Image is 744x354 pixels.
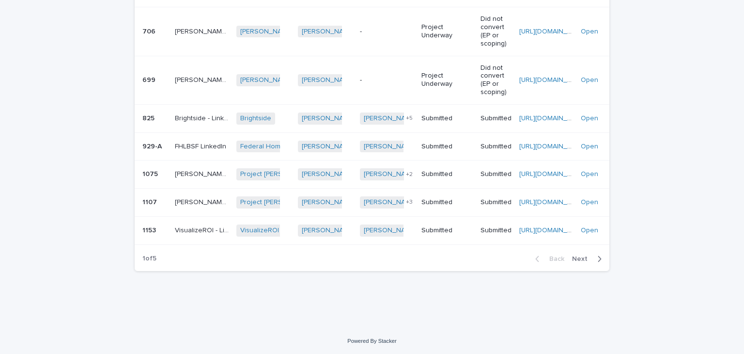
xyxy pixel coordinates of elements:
a: [PERSON_NAME] [240,76,293,84]
a: [PERSON_NAME] [364,143,417,151]
a: Open [581,28,598,35]
p: 1075 [142,168,160,178]
a: [URL][DOMAIN_NAME] [519,171,588,177]
p: Submitted [421,114,473,123]
a: Open [581,115,598,122]
a: [PERSON_NAME] [302,226,355,235]
button: Next [568,255,609,263]
p: Submitted [480,114,511,123]
p: 706 [142,26,157,36]
a: [URL][DOMAIN_NAME] [519,199,588,206]
a: Open [581,227,598,234]
tr: 699699 [PERSON_NAME] - Web Presence (Website/LinkedIn)[PERSON_NAME] - Web Presence (Website/Linke... [135,56,620,104]
span: + 2 [406,172,413,177]
a: [URL][DOMAIN_NAME] [519,115,588,122]
span: + 3 [406,199,413,205]
a: Open [581,143,598,150]
p: 1107 [142,196,159,207]
p: Submitted [421,170,473,178]
p: - [360,28,414,36]
p: VisualizeROI - LinkedIn Outreach [175,225,231,235]
a: [PERSON_NAME] [302,143,355,151]
p: Project Underway [421,72,473,88]
a: [PERSON_NAME] [302,198,355,207]
a: [PERSON_NAME] [364,198,417,207]
p: Kromberg- Bank Company LinkedIn URLs [175,196,231,207]
p: - [360,76,414,84]
p: Submitted [421,198,473,207]
p: Fred kromberg - Linkedin Ids [175,168,231,178]
p: 1153 [142,225,158,235]
tr: 10751075 [PERSON_NAME] - Linkedin Ids[PERSON_NAME] - Linkedin Ids Project [PERSON_NAME] [PERSON_N... [135,161,620,189]
tr: 929-A929-A FHLBSF LinkedInFHLBSF LinkedIn Federal Home Loan Bank of [GEOGRAPHIC_DATA] [PERSON_NAM... [135,132,620,161]
a: Powered By Stacker [347,338,396,344]
span: + 5 [406,115,413,121]
tr: 11531153 VisualizeROI - LinkedIn OutreachVisualizeROI - LinkedIn Outreach VisualizeROI [PERSON_NA... [135,216,620,244]
p: 699 [142,74,157,84]
a: Open [581,171,598,177]
p: John Kao - Linkedin Live [175,26,231,36]
p: 825 [142,113,156,123]
tr: 706706 [PERSON_NAME] - Linkedin Live[PERSON_NAME] - Linkedin Live [PERSON_NAME] [PERSON_NAME] -Pr... [135,7,620,56]
a: [PERSON_NAME] [364,170,417,178]
p: Submitted [480,170,511,178]
span: Back [543,256,564,262]
a: Project [PERSON_NAME] [240,170,317,178]
p: Did not convert (EP or scoping) [480,15,511,48]
a: [PERSON_NAME] [302,76,355,84]
p: 929-A [142,141,164,151]
p: Submitted [421,226,473,235]
tr: 11071107 [PERSON_NAME]- Bank Company LinkedIn URLs[PERSON_NAME]- Bank Company LinkedIn URLs Proje... [135,189,620,217]
a: [URL][DOMAIN_NAME] [519,143,588,150]
a: Federal Home Loan Bank of [GEOGRAPHIC_DATA] [240,143,397,151]
p: Submitted [421,143,473,151]
a: [PERSON_NAME] [302,28,355,36]
a: Open [581,77,598,83]
a: Brightside [240,114,271,123]
a: [PERSON_NAME] [364,114,417,123]
tr: 825825 Brightside - LinkedIn URL EnrichmentBrightside - LinkedIn URL Enrichment Brightside [PERSO... [135,104,620,132]
span: Next [572,256,593,262]
a: VisualizeROI [240,226,279,235]
button: Back [527,255,568,263]
p: Project Underway [421,23,473,40]
p: Submitted [480,198,511,207]
p: 1 of 5 [135,247,164,271]
a: [PERSON_NAME] [240,28,293,36]
p: Did not convert (EP or scoping) [480,64,511,97]
a: Project [PERSON_NAME] [240,198,317,207]
p: FHLBSF LinkedIn [175,141,228,151]
a: [PERSON_NAME] [302,114,355,123]
a: [URL][DOMAIN_NAME] [519,77,588,83]
a: [URL][DOMAIN_NAME] [519,227,588,234]
a: [PERSON_NAME] [302,170,355,178]
p: Submitted [480,226,511,235]
p: Submitted [480,143,511,151]
a: Open [581,199,598,206]
p: Brightside - LinkedIn URL Enrichment [175,113,231,123]
p: John Kao - Web Presence (Website/LinkedIn) [175,74,231,84]
a: [URL][DOMAIN_NAME] [519,28,588,35]
a: [PERSON_NAME] [364,226,417,235]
